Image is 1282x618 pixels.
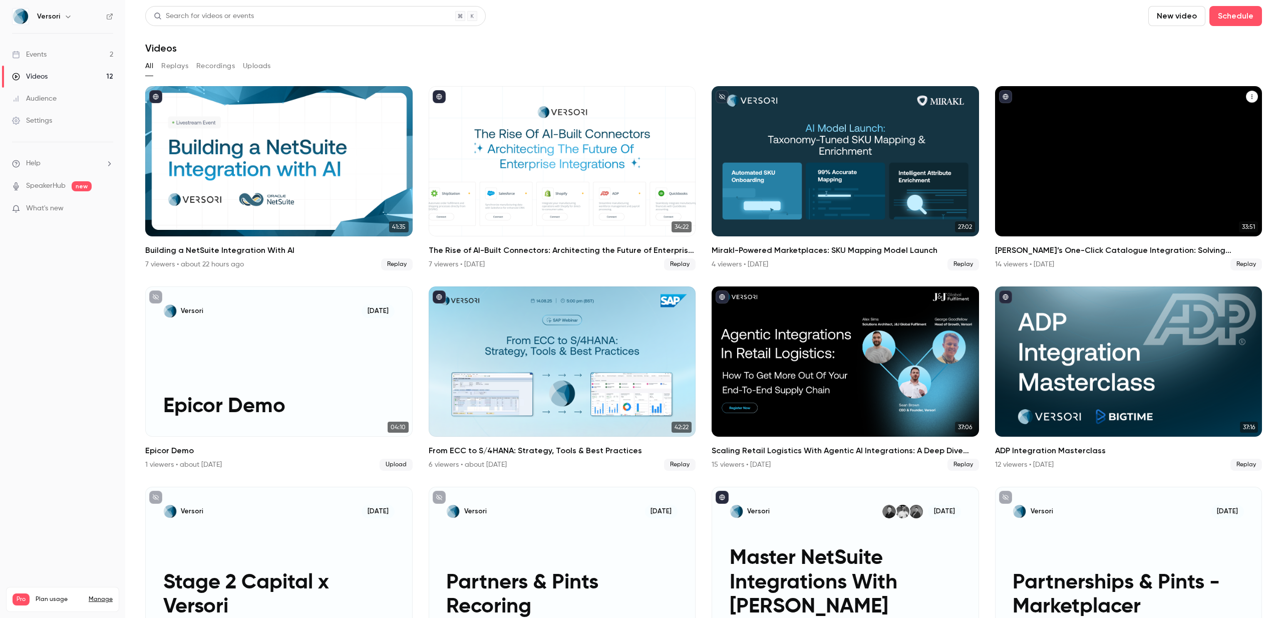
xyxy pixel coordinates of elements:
[429,86,696,270] li: The Rise of AI-Built Connectors: Architecting the Future of Enterprise Integration
[712,86,979,270] a: 27:02Mirakl-Powered Marketplaces: SKU Mapping Model Launch4 viewers • [DATE]Replay
[12,72,48,82] div: Videos
[882,505,896,518] img: George Goodfellow
[995,259,1054,269] div: 14 viewers • [DATE]
[433,290,446,303] button: published
[999,90,1012,103] button: published
[999,491,1012,504] button: unpublished
[712,86,979,270] li: Mirakl-Powered Marketplaces: SKU Mapping Model Launch
[712,286,979,471] a: 37:06Scaling Retail Logistics With Agentic AI Integrations: A Deep Dive With J&J Global15 viewers...
[664,258,696,270] span: Replay
[672,221,692,232] span: 34:22
[712,259,768,269] div: 4 viewers • [DATE]
[145,6,1262,612] section: Videos
[12,158,113,169] li: help-dropdown-opener
[995,286,1262,471] li: ADP Integration Masterclass
[145,286,413,471] a: Epicor DemoVersori[DATE]Epicor Demo04:10Epicor Demo1 viewers • about [DATE]Upload
[1209,6,1262,26] button: Schedule
[145,445,413,457] h2: Epicor Demo
[161,58,188,74] button: Replays
[72,181,92,191] span: new
[145,244,413,256] h2: Building a NetSuite Integration With AI
[12,50,47,60] div: Events
[362,304,394,318] span: [DATE]
[955,422,975,433] span: 37:06
[429,445,696,457] h2: From ECC to S/4HANA: Strategy, Tools & Best Practices
[995,460,1054,470] div: 12 viewers • [DATE]
[101,204,113,213] iframe: Noticeable Trigger
[145,42,177,54] h1: Videos
[145,58,153,74] button: All
[712,460,771,470] div: 15 viewers • [DATE]
[730,505,743,518] img: Master NetSuite Integrations With Versori
[712,244,979,256] h2: Mirakl-Powered Marketplaces: SKU Mapping Model Launch
[181,507,203,516] p: Versori
[1230,258,1262,270] span: Replay
[149,491,162,504] button: unpublished
[1211,505,1244,518] span: [DATE]
[995,286,1262,471] a: 37:16ADP Integration Masterclass12 viewers • [DATE]Replay
[196,58,235,74] button: Recordings
[429,259,485,269] div: 7 viewers • [DATE]
[154,11,254,22] div: Search for videos or events
[163,395,395,419] p: Epicor Demo
[429,286,696,471] li: From ECC to S/4HANA: Strategy, Tools & Best Practices
[362,505,394,518] span: [DATE]
[1239,221,1258,232] span: 33:51
[1031,507,1053,516] p: Versori
[149,90,162,103] button: published
[243,58,271,74] button: Uploads
[1230,459,1262,471] span: Replay
[36,595,83,603] span: Plan usage
[163,505,177,518] img: Stage 2 Capital x Versori
[181,306,203,316] p: Versori
[149,290,162,303] button: unpublished
[429,286,696,471] a: 42:22From ECC to S/4HANA: Strategy, Tools & Best Practices6 viewers • about [DATE]Replay
[716,491,729,504] button: published
[26,203,64,214] span: What's new
[145,259,244,269] div: 7 viewers • about 22 hours ago
[381,258,413,270] span: Replay
[12,94,57,104] div: Audience
[664,459,696,471] span: Replay
[429,460,507,470] div: 6 viewers • about [DATE]
[995,244,1262,256] h2: [PERSON_NAME]’s One-Click Catalogue Integration: Solving Marketplace Data Challenges at Scale
[145,86,413,270] a: 41:35Building a NetSuite Integration With AI7 viewers • about 22 hours agoReplay
[464,507,487,516] p: Versori
[995,86,1262,270] li: Versori’s One-Click Catalogue Integration: Solving Marketplace Data Challenges at Scale
[89,595,113,603] a: Manage
[712,445,979,457] h2: Scaling Retail Logistics With Agentic AI Integrations: A Deep Dive With J&J Global
[13,9,29,25] img: Versori
[446,505,460,518] img: Partners & Pints Recoring
[26,181,66,191] a: SpeakerHub
[955,221,975,232] span: 27:02
[388,422,409,433] span: 04:10
[389,221,409,232] span: 41:35
[947,258,979,270] span: Replay
[995,445,1262,457] h2: ADP Integration Masterclass
[1240,422,1258,433] span: 37:16
[712,286,979,471] li: Scaling Retail Logistics With Agentic AI Integrations: A Deep Dive With J&J Global
[716,90,729,103] button: unpublished
[896,505,909,518] img: Sean Brown
[999,290,1012,303] button: published
[995,86,1262,270] a: 33:51[PERSON_NAME]’s One-Click Catalogue Integration: Solving Marketplace Data Challenges at Scal...
[747,507,770,516] p: Versori
[145,286,413,471] li: Epicor Demo
[1013,505,1026,518] img: Partnerships & Pints - Marketplacer
[645,505,678,518] span: [DATE]
[1148,6,1205,26] button: New video
[163,304,177,318] img: Epicor Demo
[145,86,413,270] li: Building a NetSuite Integration With AI
[26,158,41,169] span: Help
[909,505,923,518] img: Maureen Johnson
[13,593,30,605] span: Pro
[716,290,729,303] button: published
[947,459,979,471] span: Replay
[12,116,52,126] div: Settings
[145,460,222,470] div: 1 viewers • about [DATE]
[433,90,446,103] button: published
[928,505,960,518] span: [DATE]
[380,459,413,471] span: Upload
[672,422,692,433] span: 42:22
[37,12,60,22] h6: Versori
